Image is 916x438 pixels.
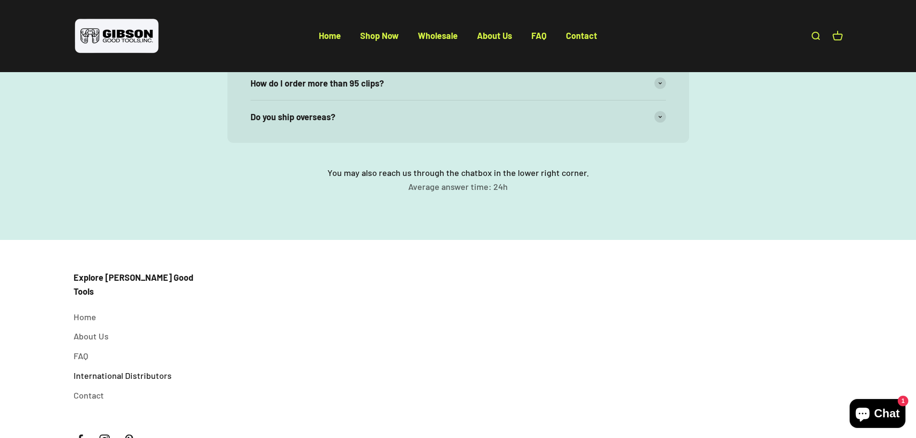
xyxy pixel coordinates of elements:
summary: How do I order more than 95 clips? [251,67,666,100]
a: Home [319,30,341,41]
a: International Distributors [74,369,172,383]
a: Wholesale [418,30,458,41]
p: Explore [PERSON_NAME] Good Tools [74,271,194,299]
a: Contact [74,388,104,402]
a: About Us [477,30,512,41]
a: Contact [566,30,597,41]
a: FAQ [531,30,547,41]
span: Do you ship overseas? [251,110,335,124]
a: Shop Now [360,30,399,41]
div: You may also reach us through the chatbox in the lower right corner. [327,166,589,194]
inbox-online-store-chat: Shopify online store chat [847,399,908,430]
span: Average answer time: 24h [327,180,589,194]
a: About Us [74,329,109,343]
span: How do I order more than 95 clips? [251,76,384,90]
a: FAQ [74,349,88,363]
a: Home [74,310,96,324]
summary: Do you ship overseas? [251,100,666,134]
